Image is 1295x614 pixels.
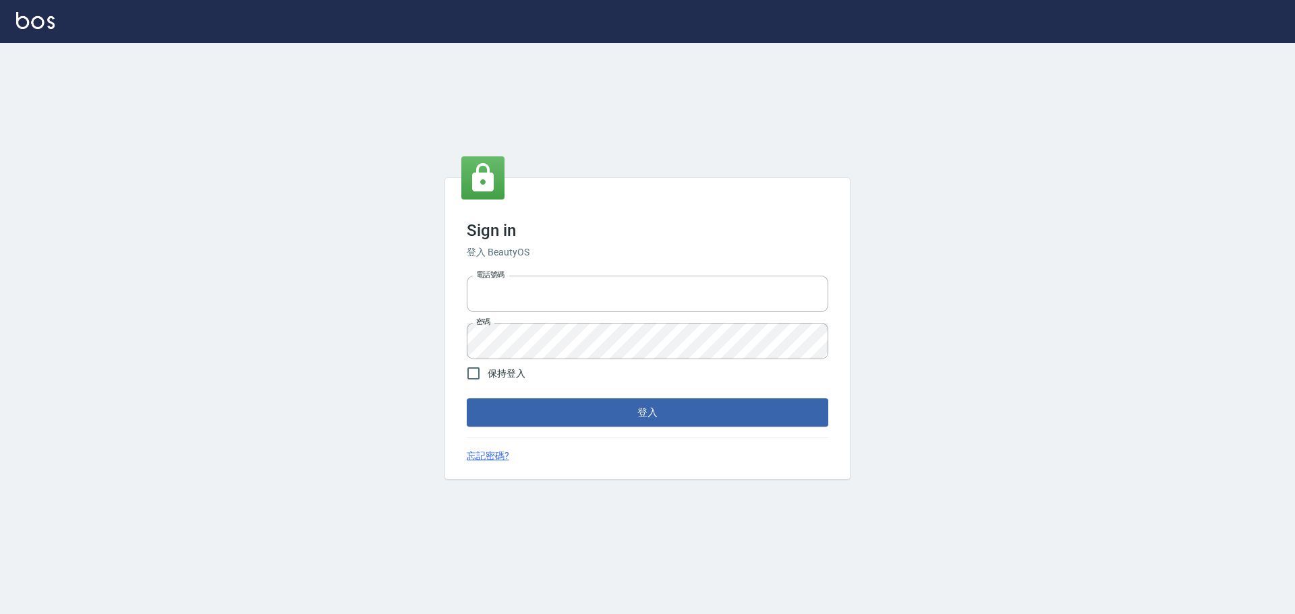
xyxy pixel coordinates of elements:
[467,245,828,259] h6: 登入 BeautyOS
[476,317,490,327] label: 密碼
[467,221,828,240] h3: Sign in
[16,12,55,29] img: Logo
[467,449,509,463] a: 忘記密碼?
[467,398,828,427] button: 登入
[488,367,525,381] span: 保持登入
[476,270,505,280] label: 電話號碼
